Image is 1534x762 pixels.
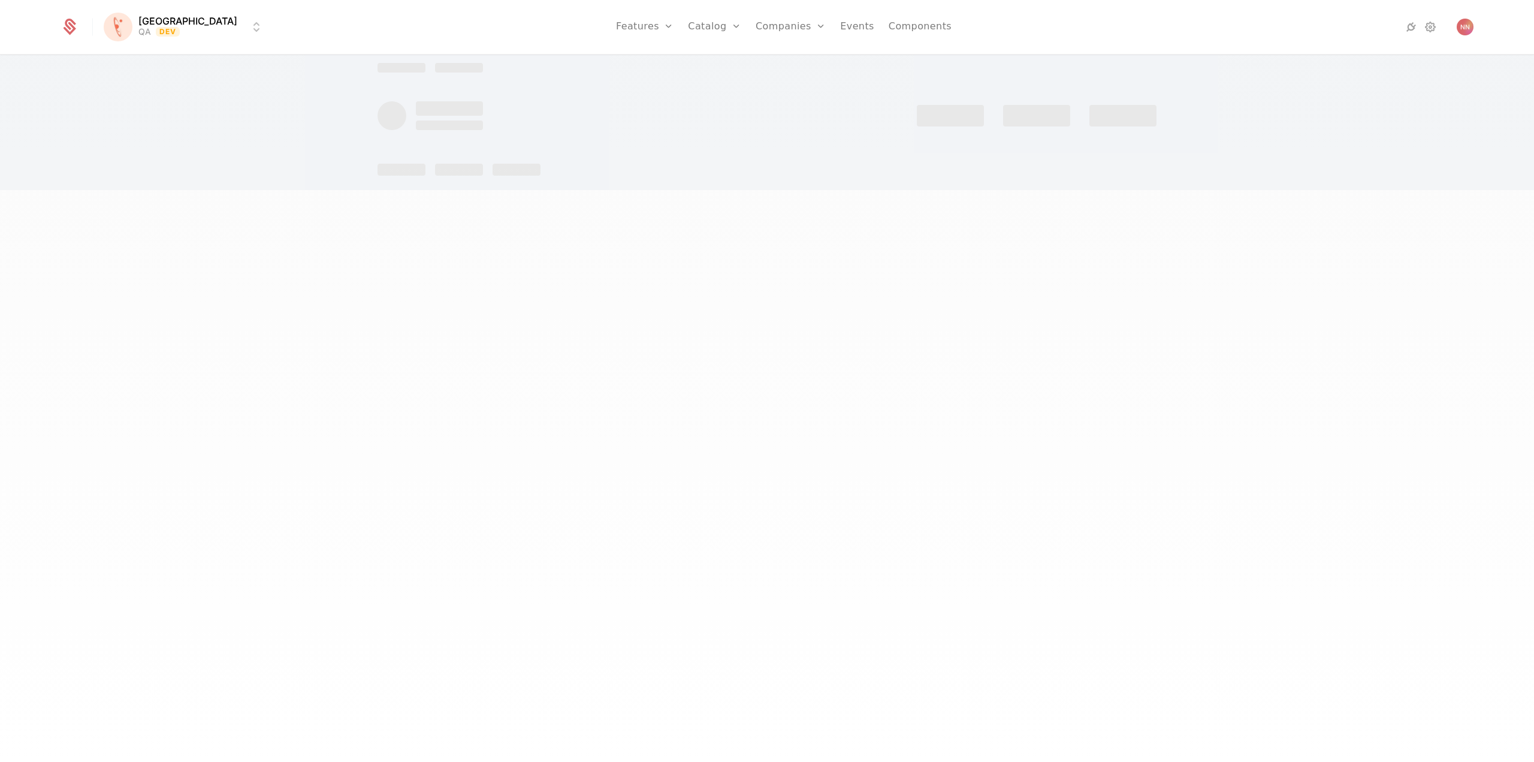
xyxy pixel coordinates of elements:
a: Settings [1423,20,1438,34]
img: Nenad Nastasic [1457,19,1473,35]
div: QA [138,26,151,38]
a: Integrations [1404,20,1418,34]
button: Open user button [1457,19,1473,35]
img: Florence [104,13,132,41]
button: Select environment [107,14,264,40]
span: Dev [156,27,180,37]
span: [GEOGRAPHIC_DATA] [138,16,237,26]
